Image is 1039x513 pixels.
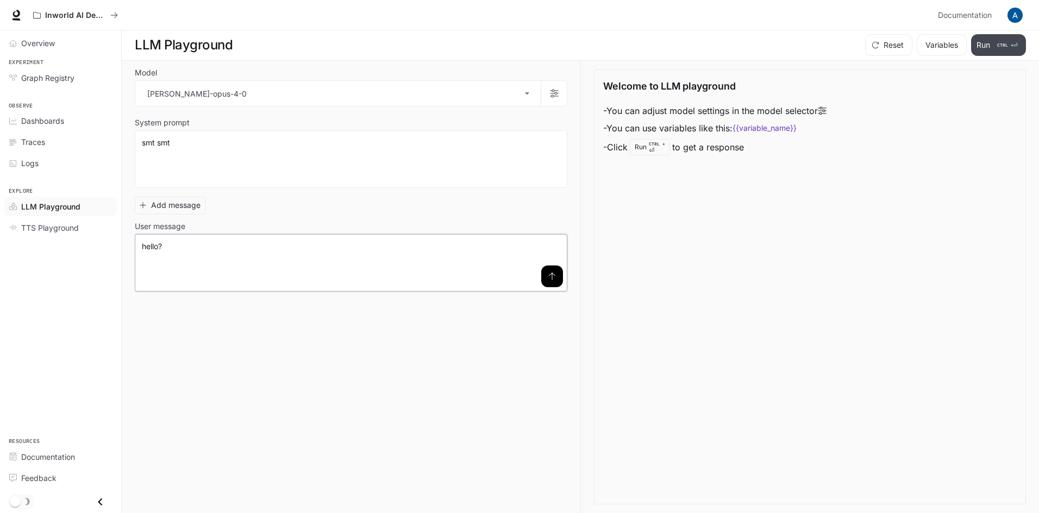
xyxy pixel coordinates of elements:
span: Documentation [21,451,75,463]
a: Logs [4,154,117,173]
span: Overview [21,37,55,49]
a: Traces [4,132,117,151]
button: User avatar [1004,4,1026,26]
div: [PERSON_NAME]-opus-4-0 [135,81,541,106]
p: ⏎ [994,41,1021,50]
span: Dark mode toggle [10,495,21,507]
img: User avatar [1007,8,1023,23]
span: Graph Registry [21,72,74,84]
button: Add message [135,197,206,214]
span: Traces [21,136,45,148]
li: - You can use variables like this: [603,119,827,137]
span: Dashboards [21,115,64,126]
p: [PERSON_NAME]-opus-4-0 [147,88,247,99]
a: Graph Registry [4,68,117,87]
span: Feedback [21,472,57,484]
code: {{variable_name}} [733,123,797,134]
a: Documentation [934,4,1000,26]
p: ⏎ [649,141,665,154]
p: CTRL + [649,141,665,147]
span: TTS Playground [21,222,79,233]
li: - You can adjust model settings in the model selector [603,102,827,119]
li: - Click to get a response [603,137,827,157]
div: Run [630,139,670,155]
p: Inworld AI Demos [45,11,106,20]
p: CTRL + [997,42,1013,48]
a: LLM Playground [4,197,117,216]
a: Overview [4,34,117,53]
span: Documentation [938,9,992,22]
button: Close drawer [88,491,112,513]
h1: LLM Playground [135,34,233,56]
button: Reset [865,34,912,56]
span: LLM Playground [21,201,80,212]
a: TTS Playground [4,218,117,237]
button: All workspaces [28,4,123,26]
p: User message [135,223,185,230]
a: Dashboards [4,111,117,130]
a: Feedback [4,468,117,487]
span: Logs [21,157,39,169]
p: Model [135,69,157,77]
p: System prompt [135,119,190,126]
button: Variables [917,34,967,56]
p: Welcome to LLM playground [603,79,736,93]
a: Documentation [4,447,117,466]
button: RunCTRL +⏎ [971,34,1026,56]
